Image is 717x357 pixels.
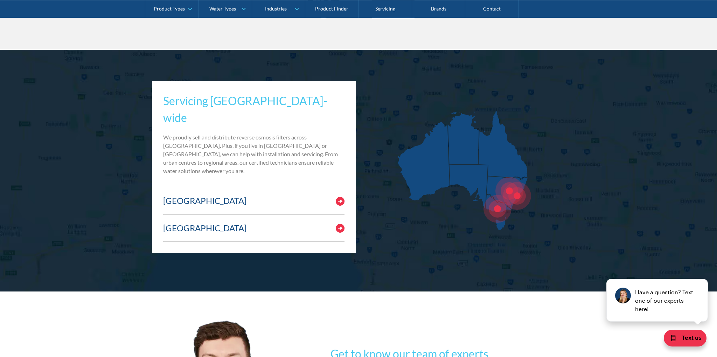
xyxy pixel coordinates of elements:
[163,133,344,175] p: We proudly sell and distribute reverse osmosis filters across [GEOGRAPHIC_DATA]. Plus, if you liv...
[265,6,287,12] div: Industries
[209,6,236,12] div: Water Types
[154,6,185,12] div: Product Types
[647,322,717,357] iframe: podium webchat widget bubble
[163,92,344,126] h2: Servicing [GEOGRAPHIC_DATA]-wide
[398,111,529,230] img: Australia
[163,215,344,242] a: [GEOGRAPHIC_DATA]
[598,247,717,331] iframe: podium webchat widget prompt
[163,223,246,233] h3: [GEOGRAPHIC_DATA]
[163,187,344,215] a: [GEOGRAPHIC_DATA]
[163,196,246,206] h3: [GEOGRAPHIC_DATA]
